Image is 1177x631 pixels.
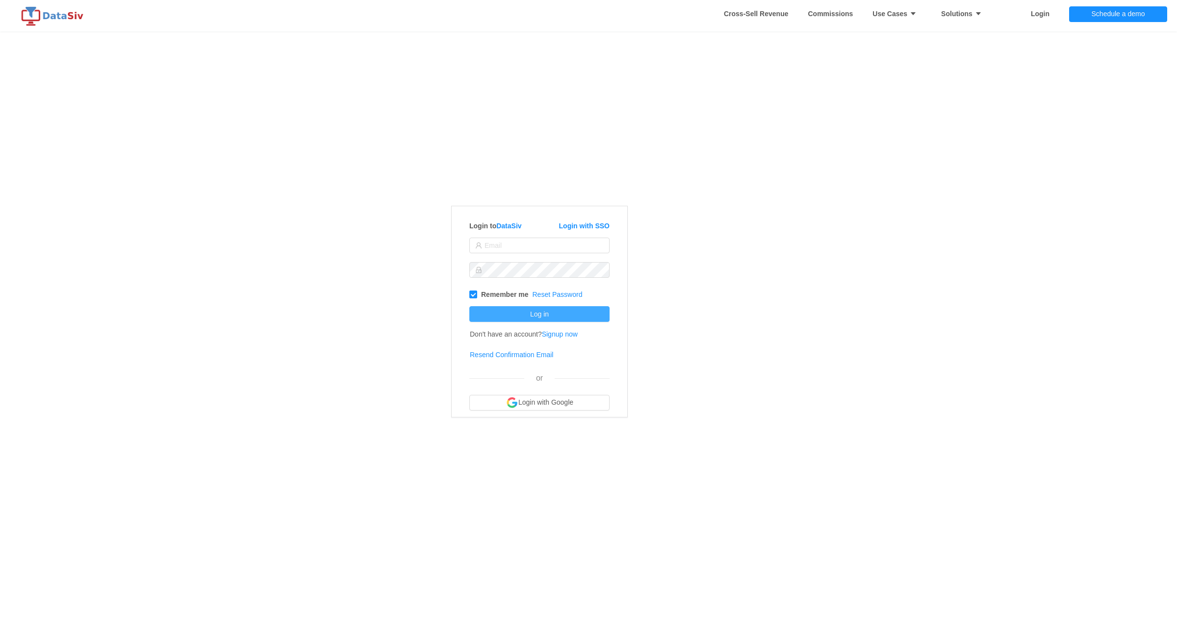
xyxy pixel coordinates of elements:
[469,395,610,411] button: Login with Google
[872,10,921,18] strong: Use Cases
[470,351,553,359] a: Resend Confirmation Email
[972,10,982,17] i: icon: caret-down
[469,222,522,230] strong: Login to
[536,374,543,382] span: or
[496,222,521,230] a: DataSiv
[542,330,578,338] a: Signup now
[469,324,578,344] td: Don't have an account?
[475,267,482,273] i: icon: lock
[469,306,610,322] button: Log in
[559,222,610,230] a: Login with SSO
[1069,6,1167,22] button: Schedule a demo
[907,10,917,17] i: icon: caret-down
[941,10,987,18] strong: Solutions
[469,238,610,253] input: Email
[533,291,583,298] a: Reset Password
[481,291,529,298] strong: Remember me
[20,6,88,26] img: logo
[475,242,482,249] i: icon: user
